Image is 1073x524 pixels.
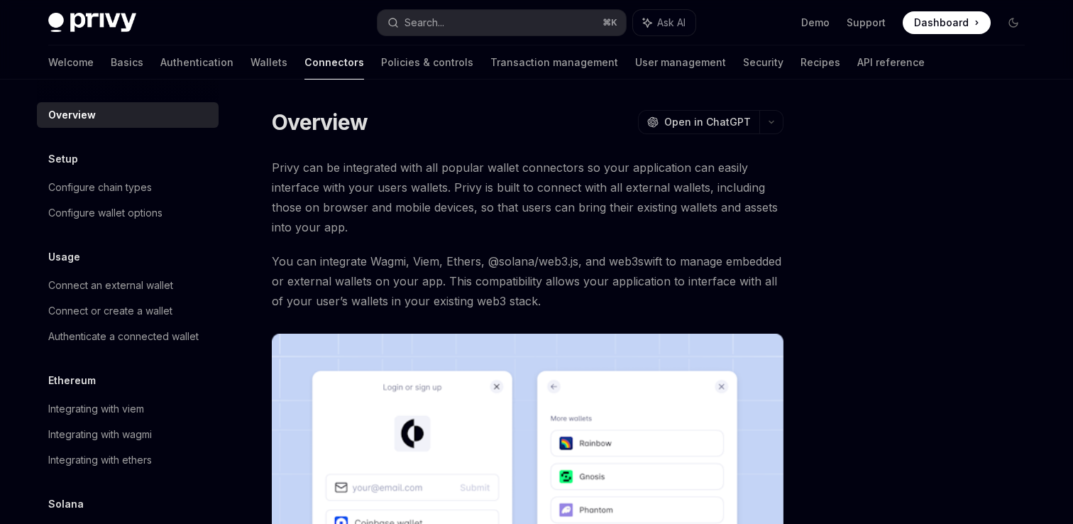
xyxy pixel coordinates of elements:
a: Security [743,45,783,80]
a: Connect an external wallet [37,273,219,298]
button: Toggle dark mode [1002,11,1025,34]
button: Ask AI [633,10,695,36]
h5: Ethereum [48,372,96,389]
a: Support [847,16,886,30]
span: Dashboard [914,16,969,30]
span: ⌘ K [602,17,617,28]
a: Integrating with wagmi [37,422,219,447]
div: Authenticate a connected wallet [48,328,199,345]
a: Integrating with ethers [37,447,219,473]
button: Search...⌘K [378,10,626,36]
a: Recipes [800,45,840,80]
button: Open in ChatGPT [638,110,759,134]
span: Privy can be integrated with all popular wallet connectors so your application can easily interfa... [272,158,783,237]
div: Integrating with ethers [48,452,152,469]
h5: Setup [48,151,78,168]
a: Demo [801,16,830,30]
a: Connectors [304,45,364,80]
a: Welcome [48,45,94,80]
span: Ask AI [657,16,686,30]
a: API reference [857,45,925,80]
span: Open in ChatGPT [664,115,751,129]
div: Overview [48,107,96,124]
a: Authentication [160,45,233,80]
a: Authenticate a connected wallet [37,324,219,349]
a: Basics [111,45,143,80]
img: dark logo [48,13,136,33]
div: Integrating with wagmi [48,426,152,443]
h5: Usage [48,249,80,266]
span: You can integrate Wagmi, Viem, Ethers, @solana/web3.js, and web3swift to manage embedded or exter... [272,251,783,311]
div: Connect or create a wallet [48,302,172,320]
a: Overview [37,102,219,128]
div: Configure wallet options [48,204,163,222]
a: Dashboard [903,11,991,34]
h5: Solana [48,496,84,513]
a: Policies & controls [381,45,473,80]
a: Transaction management [490,45,618,80]
a: Configure wallet options [37,200,219,226]
a: Integrating with viem [37,396,219,422]
h1: Overview [272,109,368,135]
a: Wallets [251,45,287,80]
div: Integrating with viem [48,400,144,417]
a: Connect or create a wallet [37,298,219,324]
div: Connect an external wallet [48,277,173,294]
div: Search... [405,14,444,31]
a: User management [635,45,726,80]
div: Configure chain types [48,179,152,196]
a: Configure chain types [37,175,219,200]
